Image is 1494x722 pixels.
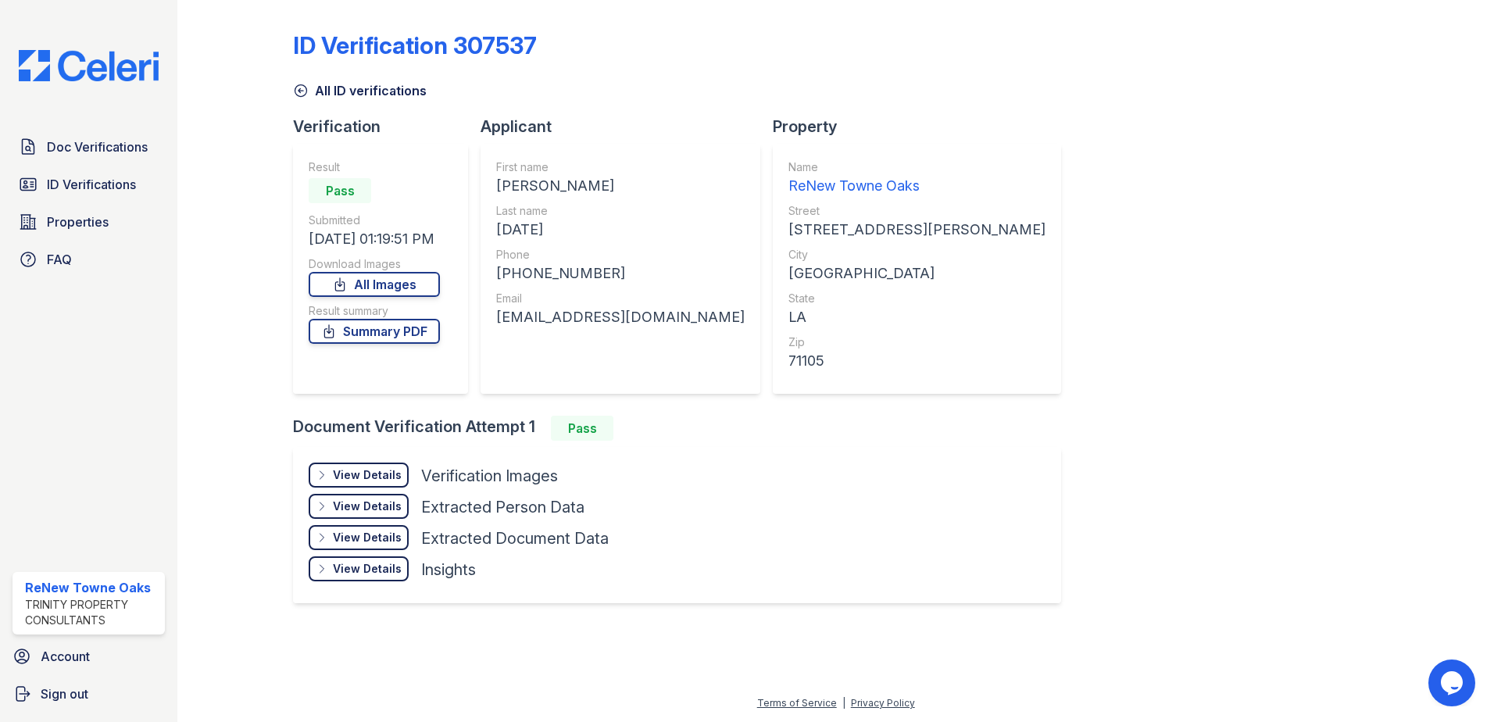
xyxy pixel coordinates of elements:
div: Result summary [309,303,440,319]
a: All Images [309,272,440,297]
div: Extracted Document Data [421,527,609,549]
div: Pass [551,416,613,441]
div: [PHONE_NUMBER] [496,263,745,284]
div: ReNew Towne Oaks [788,175,1045,197]
div: View Details [333,561,402,577]
a: Properties [13,206,165,238]
div: ReNew Towne Oaks [25,578,159,597]
img: CE_Logo_Blue-a8612792a0a2168367f1c8372b55b34899dd931a85d93a1a3d3e32e68fde9ad4.png [6,50,171,81]
div: Street [788,203,1045,219]
div: Applicant [481,116,773,138]
div: [PERSON_NAME] [496,175,745,197]
div: View Details [333,467,402,483]
div: Result [309,159,440,175]
span: Doc Verifications [47,138,148,156]
a: FAQ [13,244,165,275]
div: LA [788,306,1045,328]
div: [STREET_ADDRESS][PERSON_NAME] [788,219,1045,241]
span: FAQ [47,250,72,269]
div: [GEOGRAPHIC_DATA] [788,263,1045,284]
div: First name [496,159,745,175]
div: | [842,697,845,709]
div: ID Verification 307537 [293,31,537,59]
div: Email [496,291,745,306]
a: Terms of Service [757,697,837,709]
a: Privacy Policy [851,697,915,709]
span: Properties [47,213,109,231]
a: ID Verifications [13,169,165,200]
a: Summary PDF [309,319,440,344]
a: Name ReNew Towne Oaks [788,159,1045,197]
div: Zip [788,334,1045,350]
div: View Details [333,530,402,545]
a: Sign out [6,678,171,709]
div: Pass [309,178,371,203]
div: Download Images [309,256,440,272]
div: 71105 [788,350,1045,372]
div: Submitted [309,213,440,228]
div: Extracted Person Data [421,496,584,518]
div: Trinity Property Consultants [25,597,159,628]
div: [EMAIL_ADDRESS][DOMAIN_NAME] [496,306,745,328]
div: Verification [293,116,481,138]
div: Verification Images [421,465,558,487]
a: All ID verifications [293,81,427,100]
iframe: chat widget [1428,659,1478,706]
div: Insights [421,559,476,581]
a: Doc Verifications [13,131,165,163]
div: City [788,247,1045,263]
div: [DATE] [496,219,745,241]
div: Phone [496,247,745,263]
span: Account [41,647,90,666]
div: State [788,291,1045,306]
span: Sign out [41,684,88,703]
div: Name [788,159,1045,175]
div: Last name [496,203,745,219]
div: Property [773,116,1074,138]
span: ID Verifications [47,175,136,194]
div: Document Verification Attempt 1 [293,416,1074,441]
a: Account [6,641,171,672]
div: [DATE] 01:19:51 PM [309,228,440,250]
div: View Details [333,499,402,514]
